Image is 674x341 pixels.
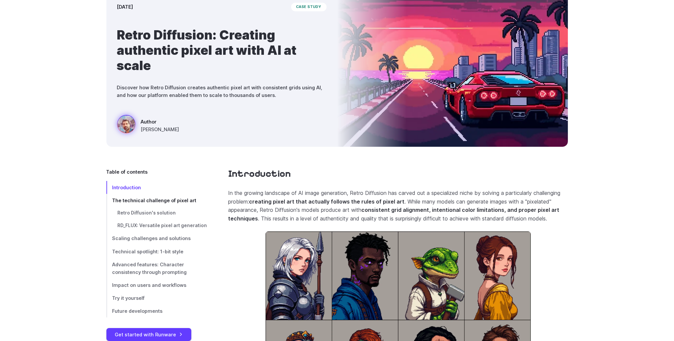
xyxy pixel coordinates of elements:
a: Advanced features: Character consistency through prompting [106,258,207,279]
a: a red sports car on a futuristic highway with a sunset and city skyline in the background, styled... [117,115,179,136]
strong: consistent grid alignment, intentional color limitations, and proper pixel art techniques [228,207,560,222]
span: Table of contents [106,168,148,176]
span: Author [141,118,179,126]
a: Future developments [106,304,207,317]
span: Technical spotlight: 1-bit style [112,249,184,254]
a: Try it yourself [106,292,207,304]
span: Impact on users and workflows [112,282,187,288]
a: Scaling challenges and solutions [106,232,207,245]
strong: creating pixel art that actually follows the rules of pixel art [249,198,405,205]
span: Future developments [112,308,163,314]
a: The technical challenge of pixel art [106,194,207,207]
span: Introduction [112,185,141,190]
span: RD_FLUX: Versatile pixel art generation [118,223,207,228]
time: [DATE] [117,3,133,11]
p: In the growing landscape of AI image generation, Retro Diffusion has carved out a specialized nic... [228,189,568,223]
a: Introduction [228,168,291,180]
p: Discover how Retro Diffusion creates authentic pixel art with consistent grids using AI, and how ... [117,84,327,99]
h1: Retro Diffusion: Creating authentic pixel art with AI at scale [117,27,327,73]
span: Retro Diffusion's solution [118,210,176,215]
span: [PERSON_NAME] [141,126,179,133]
span: Try it yourself [112,295,145,301]
span: case study [291,3,327,11]
a: Impact on users and workflows [106,279,207,292]
a: RD_FLUX: Versatile pixel art generation [106,219,207,232]
span: Advanced features: Character consistency through prompting [112,262,187,275]
a: Get started with Runware [106,328,191,341]
span: The technical challenge of pixel art [112,198,197,203]
span: Scaling challenges and solutions [112,235,191,241]
a: Introduction [106,181,207,194]
a: Retro Diffusion's solution [106,207,207,219]
a: Technical spotlight: 1-bit style [106,245,207,258]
